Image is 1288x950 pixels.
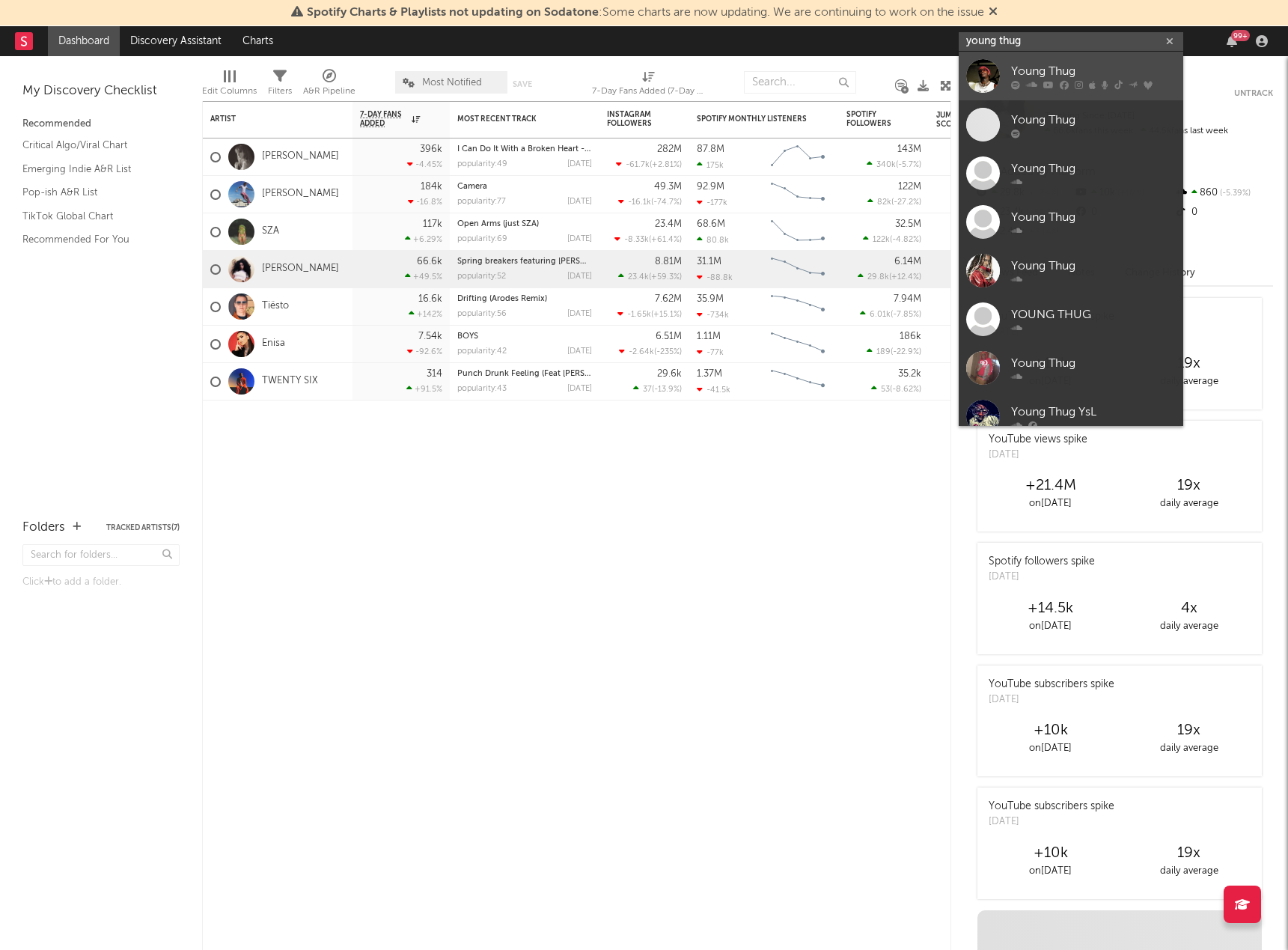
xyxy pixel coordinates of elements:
[614,234,682,244] div: ( )
[624,236,649,244] span: -8.33k
[262,188,339,201] a: [PERSON_NAME]
[846,110,899,128] div: Spotify Followers
[262,150,339,163] a: [PERSON_NAME]
[764,363,831,401] svg: Chart title
[457,198,506,206] div: popularity: 77
[303,64,355,107] div: A&R Pipeline
[607,110,659,128] div: Instagram Followers
[936,186,996,204] div: 70.2
[651,273,680,281] span: +59.3 %
[764,213,831,251] svg: Chart title
[1234,86,1273,101] button: Untrack
[457,332,592,341] div: BOYS
[655,294,682,304] div: 7.62M
[22,544,180,566] input: Search for folders...
[1011,257,1176,275] div: Young Thug
[1011,305,1176,323] div: YOUNG THUG
[981,722,1120,740] div: +10k
[989,448,1087,463] div: [DATE]
[210,115,323,124] div: Artist
[989,692,1114,707] div: [DATE]
[1173,203,1273,222] div: 0
[959,392,1183,441] a: Young Thug YsL
[418,294,442,304] div: 16.6k
[202,64,257,107] div: Edit Columns
[989,432,1087,448] div: YouTube views spike
[697,294,724,304] div: 35.9M
[457,295,592,303] div: Drifting (Arodes Remix)
[1218,189,1251,198] span: -5.39 %
[22,231,165,248] a: Recommended For You
[628,198,651,207] span: -16.1k
[232,26,284,56] a: Charts
[764,176,831,213] svg: Chart title
[863,234,921,244] div: ( )
[307,7,599,19] span: Spotify Charts & Playlists not updating on Sodatone
[989,7,998,19] span: Dismiss
[959,246,1183,295] a: Young Thug
[894,257,921,267] div: 6.14M
[989,570,1095,585] div: [DATE]
[643,386,652,394] span: 37
[697,369,722,379] div: 1.37M
[655,219,682,229] div: 23.4M
[592,64,704,107] div: 7-Day Fans Added (7-Day Fans Added)
[513,80,532,88] button: Save
[627,311,651,319] span: -1.65k
[1011,111,1176,129] div: Young Thug
[764,326,831,363] svg: Chart title
[567,235,592,243] div: [DATE]
[457,220,539,228] a: Open Arms (just SZA)
[1173,183,1273,203] div: 860
[697,385,730,395] div: -41.5k
[567,310,592,318] div: [DATE]
[457,370,592,378] div: Punch Drunk Feeling (Feat david hugo)
[1011,159,1176,177] div: Young Thug
[457,347,507,356] div: popularity: 42
[651,236,680,244] span: +61.4 %
[981,477,1120,495] div: +21.4M
[891,273,919,281] span: +12.4 %
[655,257,682,267] div: 8.81M
[898,369,921,379] div: 35.2k
[457,295,547,303] a: Drifting (Arodes Remix)
[457,183,487,191] a: Camera
[408,197,442,207] div: -16.8 %
[617,309,682,319] div: ( )
[457,258,623,266] a: Spring breakers featuring [PERSON_NAME]
[457,332,478,341] a: BOYS
[457,385,507,393] div: popularity: 43
[897,144,921,154] div: 143M
[989,799,1114,814] div: YouTube subscribers spike
[457,183,592,191] div: Camera
[936,298,996,316] div: 35.1
[981,618,1120,636] div: on [DATE]
[697,144,724,154] div: 87.8M
[268,82,292,100] div: Filters
[457,220,592,228] div: Open Arms (just SZA)
[262,263,339,275] a: [PERSON_NAME]
[893,348,919,356] span: -22.9 %
[989,554,1095,570] div: Spotify followers spike
[697,198,727,207] div: -177k
[307,7,984,19] span: : Some charts are now updating. We are continuing to work on the issue
[22,161,165,177] a: Emerging Indie A&R List
[1227,35,1237,47] button: 99+
[871,384,921,394] div: ( )
[592,82,704,100] div: 7-Day Fans Added (7-Day Fans Added)
[867,159,921,169] div: ( )
[697,182,724,192] div: 92.9M
[697,160,724,170] div: 175k
[418,332,442,341] div: 7.54k
[1120,740,1258,758] div: daily average
[936,223,996,241] div: 66.4
[876,348,891,356] span: 189
[764,288,831,326] svg: Chart title
[22,115,180,133] div: Recommended
[567,272,592,281] div: [DATE]
[936,373,996,391] div: 63.9
[981,600,1120,618] div: +14.5k
[618,272,682,281] div: ( )
[697,115,809,124] div: Spotify Monthly Listeners
[22,184,165,201] a: Pop-ish A&R List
